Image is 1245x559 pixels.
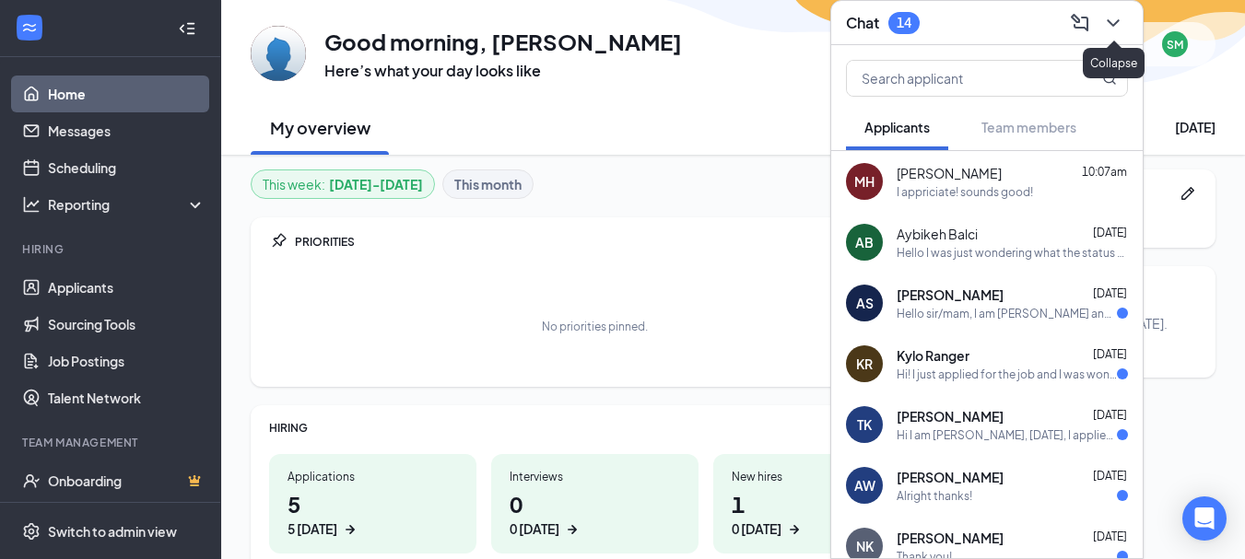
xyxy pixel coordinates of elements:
div: Hello I was just wondering what the status of my application is. Thank you [897,245,1128,261]
a: Scheduling [48,149,206,186]
span: [DATE] [1093,469,1127,483]
div: Hello sir/mam, I am [PERSON_NAME] and looking for job in your store. I am currently working in [P... [897,306,1117,321]
div: KR [856,355,873,373]
svg: Pen [1179,184,1197,203]
h1: 1 [732,488,902,539]
svg: MagnifyingGlass [1102,71,1117,86]
div: 0 [DATE] [732,519,781,539]
div: 14 [897,15,911,30]
h3: Here’s what your day looks like [324,61,682,81]
div: Hi! I just applied for the job and I was wondering about what part-time hours would look like? I'... [897,367,1117,382]
span: Applicants [864,119,930,135]
span: [DATE] [1093,226,1127,239]
span: [DATE] [1093,408,1127,422]
div: Applications [288,469,458,484]
div: PRIORITIES [295,234,921,250]
a: Sourcing Tools [48,306,206,343]
a: Talent Network [48,379,206,416]
svg: Collapse [178,19,196,38]
div: Open Intercom Messenger [1182,496,1227,541]
svg: ChevronDown [1102,12,1124,34]
span: [PERSON_NAME] [897,407,1004,425]
h1: 0 [510,488,680,539]
span: [PERSON_NAME] [897,164,1002,182]
div: 5 [DATE] [288,519,337,539]
div: [DATE] [1175,118,1216,136]
svg: Settings [22,522,41,541]
span: [PERSON_NAME] [897,529,1004,547]
a: Applicants [48,269,206,306]
svg: ComposeMessage [1069,12,1091,34]
button: ChevronDown [1098,8,1128,38]
div: I appriciate! sounds good! [897,184,1033,200]
div: 0 [DATE] [510,519,559,539]
div: Hiring [22,241,202,257]
a: Interviews00 [DATE]ArrowRight [491,454,699,553]
a: Messages [48,112,206,149]
span: [DATE] [1093,347,1127,361]
div: Hi I am [PERSON_NAME], [DATE], I applied at your store for Crew Member position. I have more than... [897,427,1117,443]
svg: ArrowRight [341,520,359,539]
button: ComposeMessage [1065,8,1095,38]
a: New hires10 [DATE]ArrowRight [713,454,921,553]
div: Reporting [48,195,206,214]
a: Job Postings [48,343,206,379]
svg: Analysis [22,195,41,214]
span: Aybikeh Balci [897,225,978,243]
div: Team Management [22,435,202,450]
svg: ArrowRight [563,520,581,539]
img: Shawn Martin [251,26,306,81]
span: [PERSON_NAME] [897,468,1004,486]
a: OnboardingCrown [48,462,206,499]
div: No priorities pinned. [542,319,648,334]
a: Applications55 [DATE]ArrowRight [269,454,476,553]
b: [DATE] - [DATE] [329,174,423,194]
div: AS [856,294,874,312]
h2: My overview [270,116,370,139]
span: 10:07am [1082,165,1127,179]
span: [PERSON_NAME] [897,285,1004,304]
div: TK [857,415,872,434]
svg: ArrowRight [785,520,804,539]
div: Alright thanks! [897,488,972,504]
div: Interviews [510,469,680,484]
span: Team members [981,119,1076,135]
span: Kylo Ranger [897,346,969,365]
h3: Chat [846,13,879,33]
div: Collapse [1083,48,1145,78]
span: [DATE] [1093,286,1127,300]
svg: Pin [269,232,288,250]
a: Home [48,76,206,112]
div: This week : [263,174,423,194]
div: Switch to admin view [48,522,177,541]
div: AW [854,476,875,495]
div: New hires [732,469,902,484]
div: SM [1167,37,1183,52]
div: AB [855,233,874,251]
input: Search applicant [847,61,1065,96]
h1: 5 [288,488,458,539]
div: HIRING [269,420,921,436]
h1: Good morning, [PERSON_NAME] [324,26,682,57]
svg: WorkstreamLogo [20,18,39,37]
div: NK [856,537,874,555]
a: TeamCrown [48,499,206,536]
b: This month [454,174,522,194]
span: [DATE] [1093,530,1127,543]
div: MH [854,172,875,191]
